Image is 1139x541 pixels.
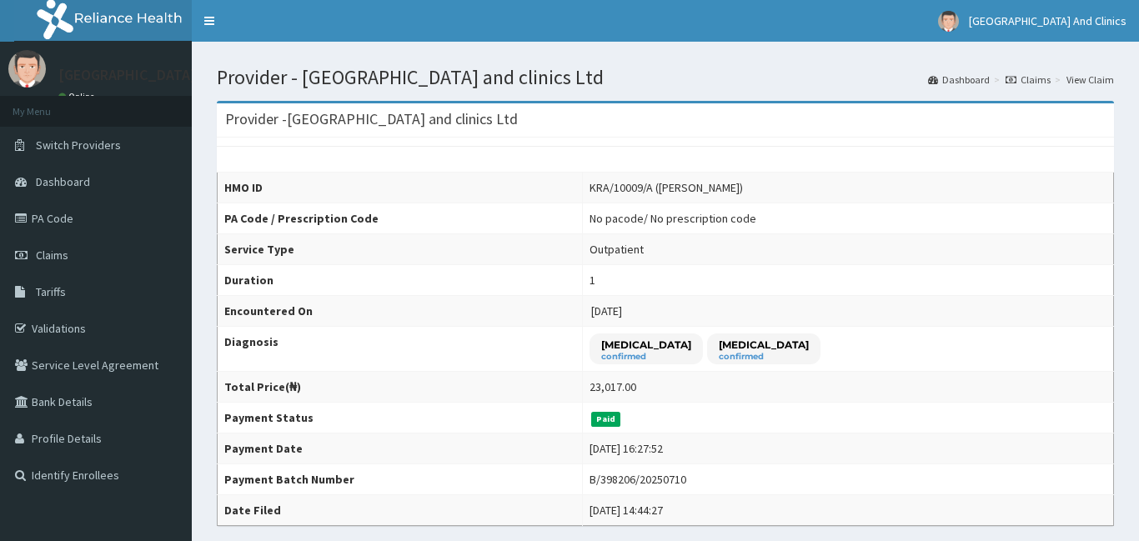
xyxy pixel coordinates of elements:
[218,403,583,433] th: Payment Status
[591,303,622,318] span: [DATE]
[601,353,691,361] small: confirmed
[590,378,636,395] div: 23,017.00
[58,91,98,103] a: Online
[590,502,663,518] div: [DATE] 14:44:27
[225,112,518,127] h3: Provider - [GEOGRAPHIC_DATA] and clinics Ltd
[928,73,990,87] a: Dashboard
[218,234,583,265] th: Service Type
[601,338,691,352] p: [MEDICAL_DATA]
[1006,73,1051,87] a: Claims
[591,412,621,427] span: Paid
[217,67,1114,88] h1: Provider - [GEOGRAPHIC_DATA] and clinics Ltd
[218,265,583,296] th: Duration
[969,13,1126,28] span: [GEOGRAPHIC_DATA] And Clinics
[218,495,583,526] th: Date Filed
[36,174,90,189] span: Dashboard
[218,433,583,464] th: Payment Date
[1066,73,1114,87] a: View Claim
[218,203,583,234] th: PA Code / Prescription Code
[590,440,663,457] div: [DATE] 16:27:52
[36,248,68,263] span: Claims
[590,179,743,196] div: KRA/10009/A ([PERSON_NAME])
[938,11,959,32] img: User Image
[719,353,809,361] small: confirmed
[8,50,46,88] img: User Image
[58,68,269,83] p: [GEOGRAPHIC_DATA] And Clinics
[218,296,583,327] th: Encountered On
[218,327,583,372] th: Diagnosis
[36,284,66,299] span: Tariffs
[218,372,583,403] th: Total Price(₦)
[218,173,583,203] th: HMO ID
[590,210,756,227] div: No pacode / No prescription code
[218,464,583,495] th: Payment Batch Number
[590,241,644,258] div: Outpatient
[719,338,809,352] p: [MEDICAL_DATA]
[36,138,121,153] span: Switch Providers
[590,471,686,488] div: B/398206/20250710
[590,272,595,288] div: 1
